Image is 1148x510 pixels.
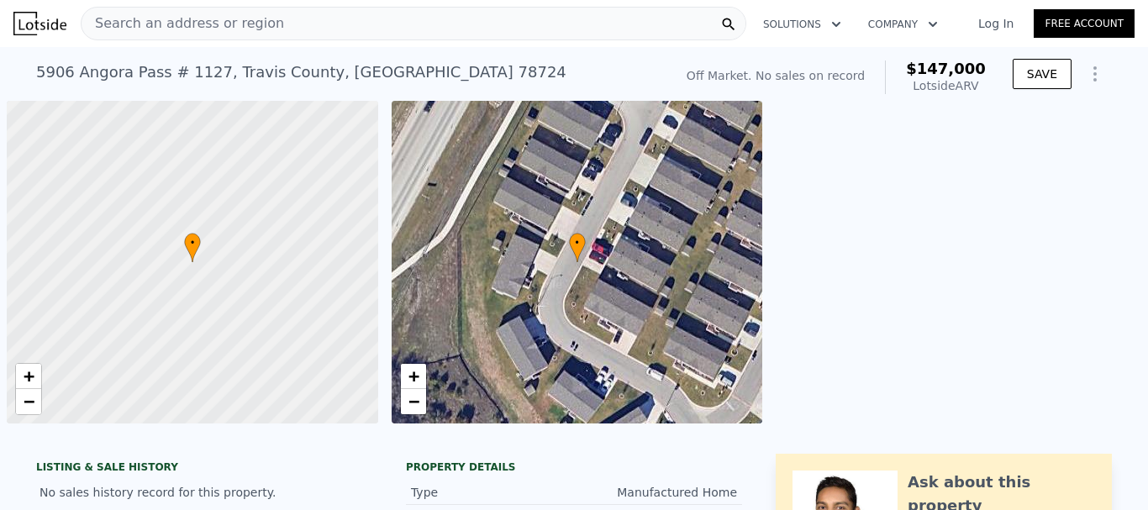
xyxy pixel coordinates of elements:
div: No sales history record for this property. [36,477,372,507]
a: Zoom in [401,364,426,389]
button: Solutions [750,9,855,39]
img: Lotside [13,12,66,35]
a: Free Account [1034,9,1135,38]
span: + [24,365,34,386]
span: + [408,365,419,386]
div: Lotside ARV [906,77,986,94]
div: 5906 Angora Pass # 1127 , Travis County , [GEOGRAPHIC_DATA] 78724 [36,60,566,84]
span: $147,000 [906,60,986,77]
span: − [408,391,419,412]
div: Property details [406,460,742,474]
button: SAVE [1013,59,1072,89]
a: Log In [958,15,1034,32]
div: Type [411,484,574,501]
span: − [24,391,34,412]
div: • [184,233,201,262]
div: • [569,233,586,262]
a: Zoom out [401,389,426,414]
span: • [184,235,201,250]
span: Search an address or region [82,13,284,34]
button: Show Options [1078,57,1112,91]
div: LISTING & SALE HISTORY [36,460,372,477]
div: Manufactured Home [574,484,737,501]
button: Company [855,9,951,39]
span: • [569,235,586,250]
a: Zoom out [16,389,41,414]
div: Off Market. No sales on record [687,67,865,84]
a: Zoom in [16,364,41,389]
